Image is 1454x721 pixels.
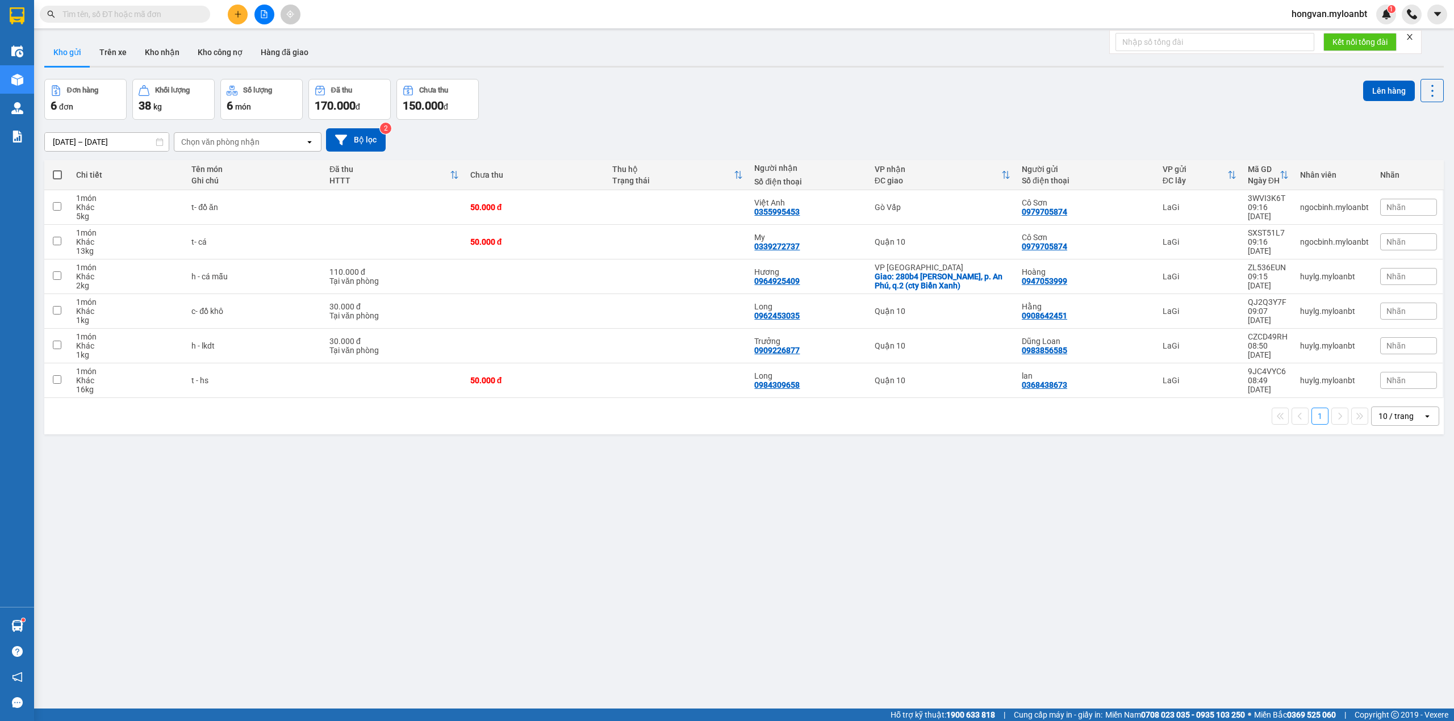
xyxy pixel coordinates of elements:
span: message [12,697,23,708]
div: Dũng Loan [1022,337,1151,346]
img: icon-new-feature [1381,9,1392,19]
span: question-circle [12,646,23,657]
strong: 0708 023 035 - 0935 103 250 [1141,710,1245,719]
div: Khác [76,307,180,316]
div: QJ2Q3Y7F [1248,297,1289,307]
img: warehouse-icon [11,74,23,86]
span: Miền Nam [1105,709,1245,721]
button: aim [281,5,300,24]
div: LaGi [1163,341,1236,350]
div: Nhãn [1380,170,1437,179]
span: 6 [227,99,233,112]
div: Giao: 280b4 Lương Định Của, p. An Phú, q.2 (cty Biển Xanh) [875,272,1010,290]
div: SXST51L7 [1248,228,1289,237]
sup: 2 [380,123,391,134]
div: Chưa thu [470,170,601,179]
span: Miền Bắc [1254,709,1336,721]
span: aim [286,10,294,18]
div: 0355995453 [754,207,800,216]
div: 08:50 [DATE] [1248,341,1289,359]
div: 1 món [76,263,180,272]
div: 0979705874 [1022,242,1067,251]
button: Số lượng6món [220,79,303,120]
img: logo-vxr [10,7,24,24]
strong: 0369 525 060 [1287,710,1336,719]
div: Việt Anh [754,198,863,207]
div: Cô Sơn [1022,198,1151,207]
div: c- đồ khô [191,307,318,316]
div: 0368438673 [1022,380,1067,389]
div: ngocbinh.myloanbt [1300,203,1369,212]
span: notification [12,672,23,682]
span: plus [234,10,242,18]
div: Hương [754,267,863,276]
div: Khác [76,272,180,281]
span: Hỗ trợ kỹ thuật: [891,709,995,721]
span: Nhãn [1386,237,1406,246]
div: huylg.myloanbt [1300,341,1369,350]
th: Toggle SortBy [324,160,465,190]
div: 1 kg [76,316,180,325]
img: warehouse-icon [11,102,23,114]
span: đ [444,102,448,111]
button: Kho gửi [44,39,90,66]
div: ĐC giao [875,176,1001,185]
div: Khác [76,203,180,212]
img: warehouse-icon [11,45,23,57]
span: | [1004,709,1005,721]
button: Chưa thu150.000đ [396,79,479,120]
div: VP nhận [875,165,1001,174]
div: VP gửi [1163,165,1227,174]
div: CZCD49RH [1248,332,1289,341]
button: Lên hàng [1363,81,1415,101]
div: Người nhận [754,164,863,173]
span: Kết nối tổng đài [1332,36,1388,48]
div: Cô Sơn [1022,233,1151,242]
span: 150.000 [403,99,444,112]
button: Đã thu170.000đ [308,79,391,120]
div: h - lkdt [191,341,318,350]
span: Cung cấp máy in - giấy in: [1014,709,1102,721]
div: Chọn văn phòng nhận [181,136,260,148]
sup: 1 [1388,5,1395,13]
div: 9JC4VYC6 [1248,367,1289,376]
span: caret-down [1432,9,1443,19]
div: ngocbinh.myloanbt [1300,237,1369,246]
div: 50.000 đ [470,376,601,385]
svg: open [305,137,314,146]
div: 0984309658 [754,380,800,389]
div: Khác [76,237,180,246]
div: 0979705874 [1022,207,1067,216]
div: 0947053999 [1022,276,1067,286]
div: 110.000 đ [329,267,459,276]
button: plus [228,5,248,24]
div: LaGi [1163,307,1236,316]
div: Quận 10 [875,307,1010,316]
div: Đã thu [329,165,450,174]
span: close [1406,33,1414,41]
span: | [1344,709,1346,721]
input: Tìm tên, số ĐT hoặc mã đơn [62,8,197,20]
img: solution-icon [11,131,23,142]
div: My [754,233,863,242]
img: phone-icon [1407,9,1417,19]
th: Toggle SortBy [869,160,1016,190]
span: file-add [260,10,268,18]
button: Kho nhận [136,39,189,66]
div: huylg.myloanbt [1300,307,1369,316]
button: 1 [1311,408,1328,425]
div: Thu hộ [612,165,734,174]
div: Quận 10 [875,376,1010,385]
div: Ngày ĐH [1248,176,1280,185]
div: Trưởng [754,337,863,346]
div: Trạng thái [612,176,734,185]
span: 170.000 [315,99,356,112]
button: Kho công nợ [189,39,252,66]
div: Khác [76,341,180,350]
div: Nhân viên [1300,170,1369,179]
div: VP [GEOGRAPHIC_DATA] [875,263,1010,272]
span: copyright [1391,711,1399,719]
div: huylg.myloanbt [1300,272,1369,281]
button: file-add [254,5,274,24]
div: 0909226877 [754,346,800,355]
